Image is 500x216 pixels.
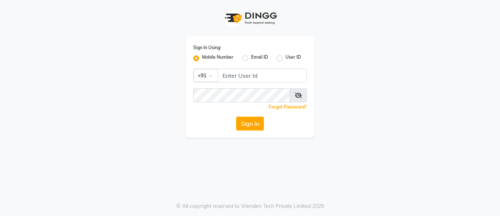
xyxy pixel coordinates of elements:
[202,54,234,63] label: Mobile Number
[218,69,307,83] input: Username
[286,54,301,63] label: User ID
[193,44,221,51] label: Sign In Using:
[236,117,264,131] button: Sign In
[269,104,307,110] a: Forgot Password?
[221,7,279,29] img: logo1.svg
[193,88,290,102] input: Username
[251,54,268,63] label: Email ID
